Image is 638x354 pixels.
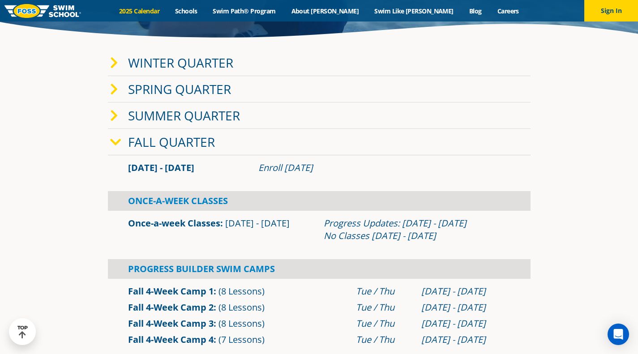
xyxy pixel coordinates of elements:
[128,133,215,150] a: Fall Quarter
[128,54,233,71] a: Winter Quarter
[421,285,510,298] div: [DATE] - [DATE]
[4,4,81,18] img: FOSS Swim School Logo
[218,301,265,313] span: (8 Lessons)
[218,317,265,329] span: (8 Lessons)
[128,162,194,174] span: [DATE] - [DATE]
[128,285,214,297] a: Fall 4-Week Camp 1
[356,333,412,346] div: Tue / Thu
[225,217,290,229] span: [DATE] - [DATE]
[258,162,510,174] div: Enroll [DATE]
[367,7,462,15] a: Swim Like [PERSON_NAME]
[108,191,531,211] div: Once-A-Week Classes
[128,317,214,329] a: Fall 4-Week Camp 3
[421,333,510,346] div: [DATE] - [DATE]
[108,259,531,279] div: Progress Builder Swim Camps
[218,333,265,345] span: (7 Lessons)
[324,217,510,242] div: Progress Updates: [DATE] - [DATE] No Classes [DATE] - [DATE]
[128,107,240,124] a: Summer Quarter
[17,325,28,339] div: TOP
[461,7,489,15] a: Blog
[421,317,510,330] div: [DATE] - [DATE]
[356,285,412,298] div: Tue / Thu
[128,81,231,98] a: Spring Quarter
[356,301,412,314] div: Tue / Thu
[218,285,265,297] span: (8 Lessons)
[489,7,527,15] a: Careers
[608,324,629,345] div: Open Intercom Messenger
[356,317,412,330] div: Tue / Thu
[128,301,214,313] a: Fall 4-Week Camp 2
[205,7,283,15] a: Swim Path® Program
[167,7,205,15] a: Schools
[111,7,167,15] a: 2025 Calendar
[128,333,214,345] a: Fall 4-Week Camp 4
[421,301,510,314] div: [DATE] - [DATE]
[283,7,367,15] a: About [PERSON_NAME]
[128,217,220,229] a: Once-a-week Classes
